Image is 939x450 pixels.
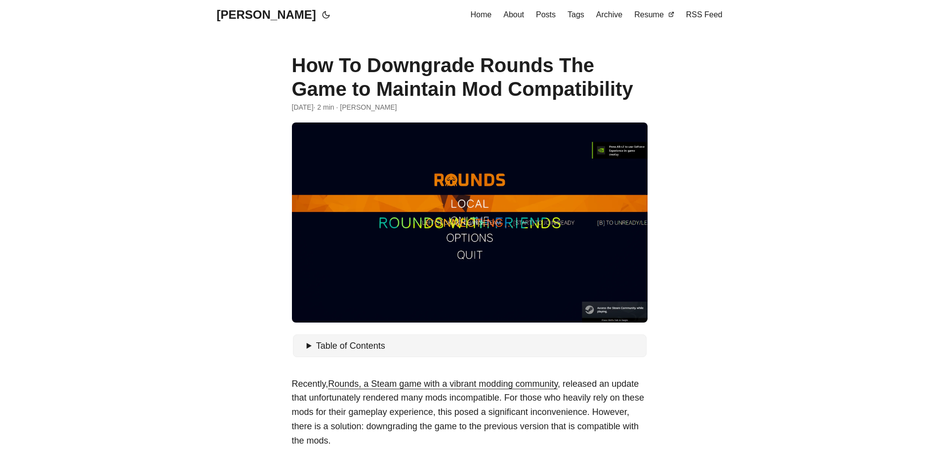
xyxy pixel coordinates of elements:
span: Archive [596,10,622,19]
span: 2024-03-24 12:50:54 -0400 -0400 [292,102,314,113]
h1: How To Downgrade Rounds The Game to Maintain Mod Compatibility [292,53,648,101]
a: Rounds, a Steam game with a vibrant modding community [328,379,558,389]
p: Recently, , released an update that unfortunately rendered many mods incompatible. For those who ... [292,377,648,448]
span: Resume [634,10,664,19]
div: · 2 min · [PERSON_NAME] [292,102,648,113]
span: RSS Feed [686,10,723,19]
span: About [503,10,524,19]
span: Home [471,10,492,19]
span: Table of Contents [316,341,385,351]
span: Posts [536,10,556,19]
span: Tags [568,10,584,19]
summary: Table of Contents [307,339,643,353]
